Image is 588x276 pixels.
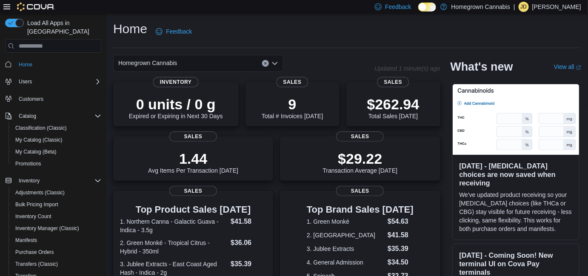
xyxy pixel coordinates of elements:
[514,2,515,12] p: |
[12,247,101,257] span: Purchase Orders
[129,96,223,120] div: Expired or Expiring in Next 30 Days
[2,175,105,187] button: Inventory
[129,96,223,113] p: 0 units / 0 g
[451,60,513,74] h2: What's new
[15,160,41,167] span: Promotions
[262,96,323,113] p: 9
[9,134,105,146] button: My Catalog (Classic)
[15,261,58,267] span: Transfers (Classic)
[554,63,581,70] a: View allExternal link
[12,235,40,245] a: Manifests
[15,94,47,104] a: Customers
[15,125,67,131] span: Classification (Classic)
[12,247,57,257] a: Purchase Orders
[231,238,266,248] dd: $36.06
[521,2,527,12] span: JD
[460,191,572,233] p: We've updated product receiving so your [MEDICAL_DATA] choices (like THCa or CBG) stay visible fo...
[307,205,414,215] h3: Top Brand Sales [DATE]
[9,258,105,270] button: Transfers (Classic)
[418,3,436,11] input: Dark Mode
[2,76,105,88] button: Users
[24,19,101,36] span: Load All Apps in [GEOGRAPHIC_DATA]
[12,199,101,210] span: Bulk Pricing Import
[9,122,105,134] button: Classification (Classic)
[307,231,384,239] dt: 2. [GEOGRAPHIC_DATA]
[377,77,409,87] span: Sales
[15,237,37,244] span: Manifests
[231,216,266,227] dd: $41.58
[2,110,105,122] button: Catalog
[9,146,105,158] button: My Catalog (Beta)
[19,78,32,85] span: Users
[307,217,384,226] dt: 1. Green Monké
[12,147,60,157] a: My Catalog (Beta)
[418,11,419,12] span: Dark Mode
[576,65,581,70] svg: External link
[9,199,105,211] button: Bulk Pricing Import
[15,201,58,208] span: Bulk Pricing Import
[367,96,420,120] div: Total Sales [DATE]
[374,65,440,72] p: Updated 1 minute(s) ago
[12,188,68,198] a: Adjustments (Classic)
[336,131,384,142] span: Sales
[15,60,36,70] a: Home
[12,135,101,145] span: My Catalog (Classic)
[120,239,227,256] dt: 2. Green Monké - Tropical Citrus - Hybrid - 350ml
[388,244,414,254] dd: $35.39
[336,186,384,196] span: Sales
[385,3,411,11] span: Feedback
[262,60,269,67] button: Clear input
[367,96,420,113] p: $262.94
[2,58,105,70] button: Home
[15,59,101,69] span: Home
[15,111,40,121] button: Catalog
[169,186,217,196] span: Sales
[19,61,32,68] span: Home
[12,188,101,198] span: Adjustments (Classic)
[323,150,398,167] p: $29.22
[9,222,105,234] button: Inventory Manager (Classic)
[12,123,70,133] a: Classification (Classic)
[12,199,62,210] a: Bulk Pricing Import
[262,96,323,120] div: Total # Invoices [DATE]
[113,20,147,37] h1: Home
[9,246,105,258] button: Purchase Orders
[12,123,101,133] span: Classification (Classic)
[12,259,61,269] a: Transfers (Classic)
[12,159,45,169] a: Promotions
[15,77,35,87] button: Users
[12,223,101,233] span: Inventory Manager (Classic)
[15,94,101,104] span: Customers
[12,259,101,269] span: Transfers (Classic)
[148,150,238,167] p: 1.44
[15,77,101,87] span: Users
[2,93,105,105] button: Customers
[307,258,384,267] dt: 4. General Admission
[166,27,192,36] span: Feedback
[19,177,40,184] span: Inventory
[12,135,66,145] a: My Catalog (Classic)
[12,147,101,157] span: My Catalog (Beta)
[15,176,101,186] span: Inventory
[12,211,101,222] span: Inventory Count
[118,58,177,68] span: Homegrown Cannabis
[460,162,572,187] h3: [DATE] - [MEDICAL_DATA] choices are now saved when receiving
[15,249,54,256] span: Purchase Orders
[120,205,266,215] h3: Top Product Sales [DATE]
[231,259,266,269] dd: $35.39
[15,148,57,155] span: My Catalog (Beta)
[9,158,105,170] button: Promotions
[388,257,414,267] dd: $34.50
[15,213,51,220] span: Inventory Count
[169,131,217,142] span: Sales
[307,245,384,253] dt: 3. Jublee Extracts
[17,3,55,11] img: Cova
[15,176,43,186] button: Inventory
[519,2,529,12] div: Jordan Denomme
[120,217,227,234] dt: 1. Northern Canna - Galactic Guava - Indica - 3.5g
[388,216,414,227] dd: $54.63
[19,113,36,120] span: Catalog
[15,225,79,232] span: Inventory Manager (Classic)
[451,2,511,12] p: Homegrown Cannabis
[148,150,238,174] div: Avg Items Per Transaction [DATE]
